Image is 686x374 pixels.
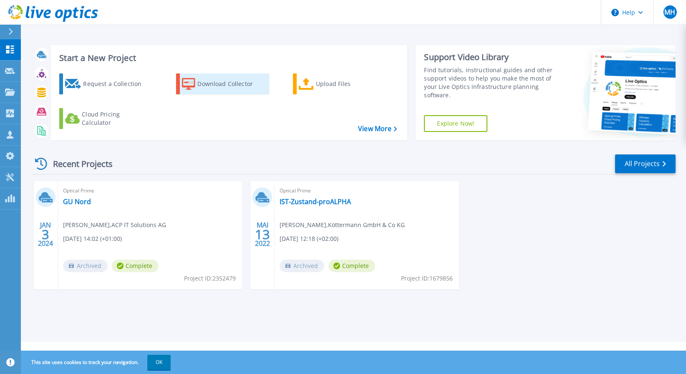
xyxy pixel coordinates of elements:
[280,220,405,230] span: [PERSON_NAME] , Köttermann GmbH & Co KG
[328,260,375,272] span: Complete
[280,197,351,206] a: IST-Zustand-proALPHA
[42,231,49,238] span: 3
[358,125,397,133] a: View More
[176,73,269,94] a: Download Collector
[112,260,159,272] span: Complete
[424,66,555,99] div: Find tutorials, instructional guides and other support videos to help you make the most of your L...
[63,234,122,243] span: [DATE] 14:02 (+01:00)
[280,186,454,195] span: Optical Prime
[38,219,53,250] div: JAN 2024
[63,260,108,272] span: Archived
[63,197,91,206] a: GU Nord
[615,154,676,173] a: All Projects
[255,219,270,250] div: MAI 2022
[59,108,152,129] a: Cloud Pricing Calculator
[664,9,675,15] span: MH
[293,73,386,94] a: Upload Files
[280,260,324,272] span: Archived
[63,186,237,195] span: Optical Prime
[83,76,150,92] div: Request a Collection
[424,52,555,63] div: Support Video Library
[255,231,270,238] span: 13
[63,220,166,230] span: [PERSON_NAME] , ACP IT Solutions AG
[424,115,487,132] a: Explore Now!
[59,53,397,63] h3: Start a New Project
[401,274,453,283] span: Project ID: 1679856
[280,234,338,243] span: [DATE] 12:18 (+02:00)
[23,355,171,370] span: This site uses cookies to track your navigation.
[147,355,171,370] button: OK
[32,154,124,174] div: Recent Projects
[197,76,264,92] div: Download Collector
[59,73,152,94] a: Request a Collection
[316,76,383,92] div: Upload Files
[184,274,236,283] span: Project ID: 2352479
[82,110,149,127] div: Cloud Pricing Calculator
